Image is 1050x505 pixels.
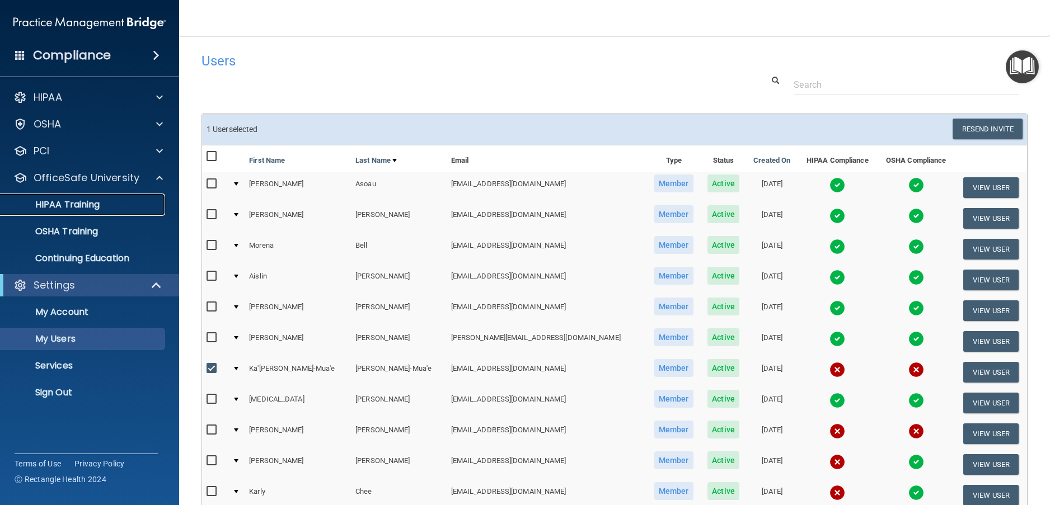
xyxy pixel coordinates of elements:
td: [PERSON_NAME] [351,295,446,326]
span: Member [654,451,693,469]
td: [DATE] [746,357,798,388]
span: Active [707,205,739,223]
p: HIPAA Training [7,199,100,210]
p: My Account [7,306,160,318]
a: OfficeSafe University [13,171,163,185]
td: Bell [351,234,446,265]
span: Member [654,298,693,315]
span: Member [654,390,693,408]
td: [MEDICAL_DATA] [245,388,351,418]
td: Ka'[PERSON_NAME]-Mua'e [245,357,351,388]
img: tick.e7d51cea.svg [908,393,924,408]
button: Open Resource Center [1006,50,1039,83]
img: PMB logo [13,12,166,34]
td: [PERSON_NAME] [245,203,351,234]
td: [EMAIL_ADDRESS][DOMAIN_NAME] [447,172,647,203]
img: cross.ca9f0e7f.svg [829,454,845,470]
td: Morena [245,234,351,265]
td: [DATE] [746,295,798,326]
button: View User [963,208,1019,229]
span: Active [707,451,739,469]
td: [PERSON_NAME] [351,449,446,480]
p: Settings [34,279,75,292]
td: [DATE] [746,418,798,449]
td: [DATE] [746,234,798,265]
span: Active [707,236,739,254]
td: Asoau [351,172,446,203]
h6: 1 User selected [207,125,606,134]
span: Active [707,359,739,377]
td: [PERSON_NAME] [245,449,351,480]
p: OSHA Training [7,226,98,237]
th: Status [701,145,746,172]
td: [DATE] [746,265,798,295]
img: tick.e7d51cea.svg [829,208,845,224]
button: View User [963,362,1019,383]
img: tick.e7d51cea.svg [829,331,845,347]
td: [PERSON_NAME][EMAIL_ADDRESS][DOMAIN_NAME] [447,326,647,357]
td: [EMAIL_ADDRESS][DOMAIN_NAME] [447,357,647,388]
td: [EMAIL_ADDRESS][DOMAIN_NAME] [447,295,647,326]
td: [PERSON_NAME]-Mua'e [351,357,446,388]
img: cross.ca9f0e7f.svg [829,362,845,377]
img: tick.e7d51cea.svg [908,331,924,347]
a: OSHA [13,117,163,131]
td: [EMAIL_ADDRESS][DOMAIN_NAME] [447,449,647,480]
td: [PERSON_NAME] [245,326,351,357]
span: Member [654,236,693,254]
span: Active [707,421,739,438]
td: [EMAIL_ADDRESS][DOMAIN_NAME] [447,203,647,234]
button: Resend Invite [953,119,1023,139]
span: Active [707,174,739,192]
button: View User [963,177,1019,198]
span: Member [654,267,693,285]
span: Ⓒ Rectangle Health 2024 [15,474,106,485]
p: My Users [7,333,160,344]
img: tick.e7d51cea.svg [829,300,845,316]
td: [DATE] [746,388,798,418]
td: [EMAIL_ADDRESS][DOMAIN_NAME] [447,234,647,265]
a: Settings [13,279,162,292]
span: Member [654,328,693,346]
button: View User [963,423,1019,444]
td: [PERSON_NAME] [351,326,446,357]
td: [EMAIL_ADDRESS][DOMAIN_NAME] [447,388,647,418]
span: Member [654,359,693,377]
input: Search [794,74,1019,95]
button: View User [963,270,1019,290]
th: Type [647,145,701,172]
button: View User [963,239,1019,259]
a: Privacy Policy [74,458,125,469]
p: Sign Out [7,387,160,398]
button: View User [963,393,1019,413]
a: Terms of Use [15,458,61,469]
img: tick.e7d51cea.svg [908,177,924,193]
a: PCI [13,144,163,158]
td: [PERSON_NAME] [245,172,351,203]
td: [PERSON_NAME] [245,295,351,326]
img: tick.e7d51cea.svg [829,177,845,193]
img: tick.e7d51cea.svg [908,485,924,501]
img: tick.e7d51cea.svg [908,300,924,316]
p: HIPAA [34,91,62,104]
img: tick.e7d51cea.svg [829,239,845,254]
td: [DATE] [746,326,798,357]
h4: Users [201,54,677,68]
td: Aislin [245,265,351,295]
p: PCI [34,144,49,158]
img: cross.ca9f0e7f.svg [829,485,845,501]
span: Active [707,482,739,500]
iframe: Drift Widget Chat Controller [856,426,1037,470]
td: [DATE] [746,172,798,203]
td: [PERSON_NAME] [351,388,446,418]
h4: Compliance [33,48,111,63]
img: cross.ca9f0e7f.svg [908,362,924,377]
p: Services [7,360,160,371]
th: HIPAA Compliance [798,145,877,172]
p: Continuing Education [7,253,160,264]
p: OfficeSafe University [34,171,139,185]
p: OSHA [34,117,62,131]
span: Member [654,482,693,500]
td: [PERSON_NAME] [351,265,446,295]
td: [PERSON_NAME] [351,418,446,449]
